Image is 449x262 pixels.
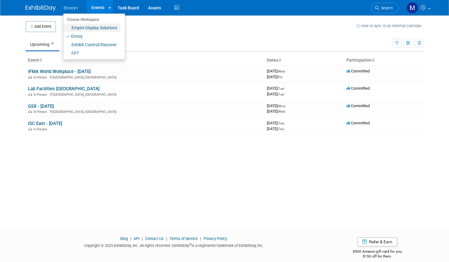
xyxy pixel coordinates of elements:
[165,236,169,241] span: |
[26,39,59,50] a: Upcoming4
[331,245,424,259] div: $500 Amazon gift card for you,
[28,69,91,74] a: IFMA World Workplace - [DATE]
[357,237,397,246] a: Refer & Earn
[26,55,264,65] th: Event
[277,93,284,96] span: (Tue)
[63,16,120,24] li: Choose Workspace:
[63,24,120,32] a: Empire Display Solutions
[28,104,54,109] a: GSX - [DATE]
[204,236,227,241] a: Privacy Policy
[63,40,120,49] a: Exhibit Control/Discover
[28,110,32,113] img: In-Person Event
[50,41,55,46] span: 4
[346,104,370,108] span: Committed
[199,236,203,241] span: |
[63,49,120,57] a: FPT
[26,21,56,32] button: Add Event
[28,127,32,130] img: In-Person Event
[134,236,139,241] a: API
[145,236,164,241] a: Contact Us
[346,121,370,125] span: Committed
[371,3,399,13] a: Search
[129,236,133,241] span: |
[33,127,49,131] span: In-Person
[267,121,286,125] span: [DATE]
[277,87,284,90] span: (Tue)
[28,109,262,114] div: [GEOGRAPHIC_DATA], [GEOGRAPHIC_DATA]
[285,86,286,91] span: -
[267,75,282,79] span: [DATE]
[28,86,100,91] a: Lab Facilities [GEOGRAPHIC_DATA]
[28,92,262,97] div: [GEOGRAPHIC_DATA], [GEOGRAPHIC_DATA]
[277,122,284,125] span: (Tue)
[33,110,49,114] span: In-Person
[277,104,285,108] span: (Mon)
[331,254,424,259] div: $150 off for them.
[346,69,370,73] span: Committed
[379,6,393,10] span: Search
[277,110,285,113] span: (Wed)
[285,121,286,125] span: -
[264,55,344,65] th: Dates
[346,86,370,91] span: Committed
[356,24,424,28] a: How to sync to an external calendar...
[267,69,287,73] span: [DATE]
[189,243,191,246] sup: ®
[26,241,322,248] div: Copyright © 2025 ExhibitDay, Inc. All rights reserved. ExhibitDay is a registered trademark of Ex...
[33,75,49,79] span: In-Person
[28,75,32,78] img: In-Person Event
[277,127,284,131] span: (Thu)
[120,236,128,241] a: Blog
[63,32,120,40] a: Envoy
[278,58,281,62] a: Sort by Start Date
[372,58,375,62] a: Sort by Participation Type
[267,92,284,96] span: [DATE]
[267,104,287,108] span: [DATE]
[28,93,32,96] img: In-Person Event
[140,236,144,241] span: |
[39,58,42,62] a: Sort by Event Name
[277,75,282,79] span: (Fri)
[33,93,49,97] span: In-Person
[28,75,262,79] div: [GEOGRAPHIC_DATA], [GEOGRAPHIC_DATA]
[267,126,284,131] span: [DATE]
[286,69,287,73] span: -
[267,109,285,113] span: [DATE]
[277,70,285,73] span: (Wed)
[406,2,418,14] img: Matt h
[169,236,198,241] a: Terms of Service
[26,5,56,11] img: ExhibitDay
[286,104,287,108] span: -
[61,39,84,50] a: Past9
[267,86,286,91] span: [DATE]
[28,121,62,126] a: ISC East - [DATE]
[344,55,424,65] th: Participation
